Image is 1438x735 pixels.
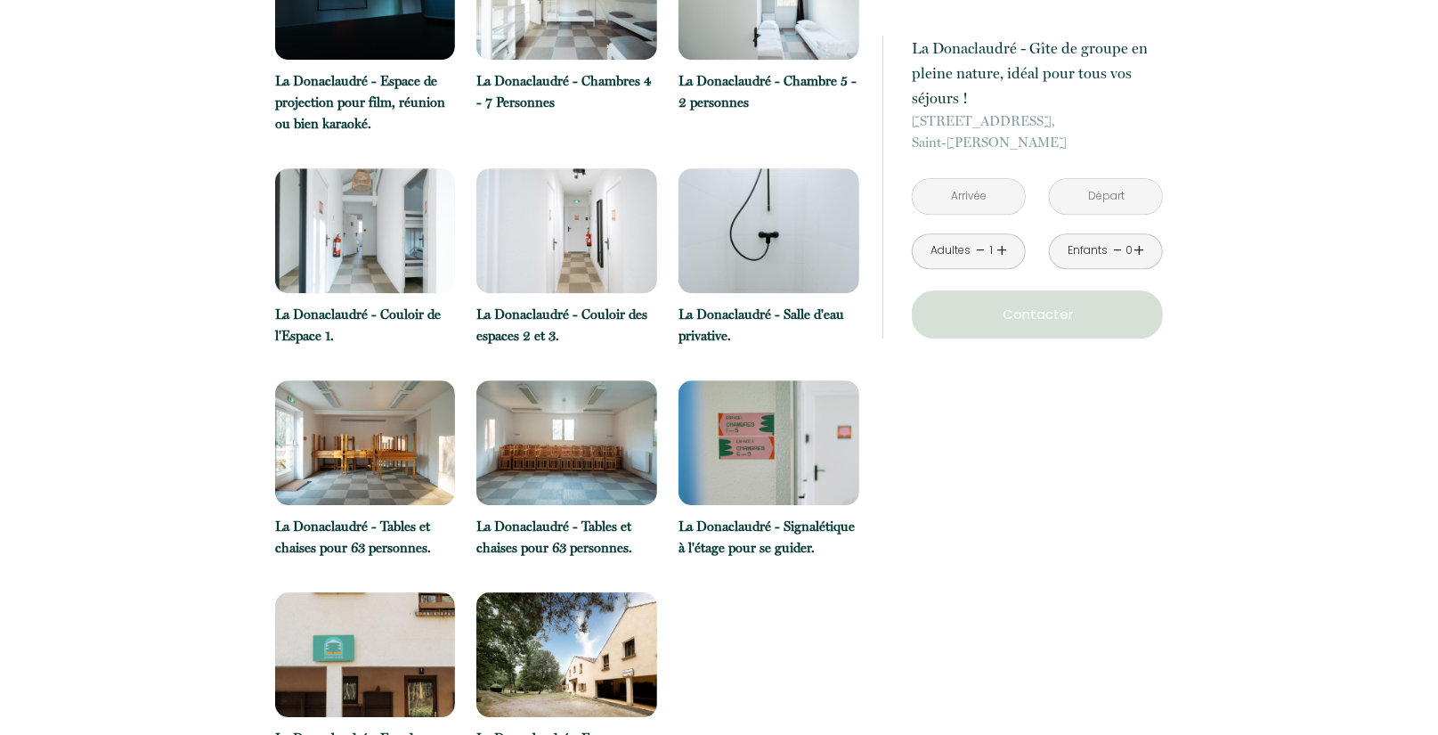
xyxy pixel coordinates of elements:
p: La Donaclaudré - Tables et chaises pour 63 personnes. [476,516,657,559]
img: 1739284783144.jpg [476,592,657,717]
button: Contacter [912,290,1163,339]
p: La Donaclaudré - Espace de projection pour film, réunion ou bien karaoké. [275,70,456,135]
img: 17392848645399.jpg [678,168,859,293]
p: Saint-[PERSON_NAME] [912,110,1163,153]
img: 17392848662574.jpg [275,168,456,293]
span: [STREET_ADDRESS], [912,110,1163,132]
p: La Donaclaudré - Gîte de groupe en pleine nature, idéal pour tous vos séjours ! [912,36,1163,110]
div: 0 [1125,242,1133,259]
p: La Donaclaudré - Tables et chaises pour 63 personnes. [275,516,456,559]
a: + [996,237,1007,265]
p: La Donaclaudré - Chambres 4 - 7 Personnes [476,70,657,113]
img: 17392849897541.jpg [476,168,657,293]
a: + [1133,237,1144,265]
p: La Donaclaudré - Signalétique à l'étage pour se guider. [678,516,859,559]
p: La Donaclaudré - Salle d'eau privative. [678,304,859,347]
input: Arrivée [913,179,1025,214]
img: 17392851820626.jpg [476,380,657,505]
div: Adultes [930,242,971,259]
p: La Donaclaudré - Chambre 5 - 2 personnes [678,70,859,113]
p: La Donaclaudré - Couloir de l'Espace 1. [275,304,456,347]
a: - [1113,237,1123,265]
p: La Donaclaudré - Couloir des espaces 2 et 3. [476,304,657,347]
img: 17392848627819.jpg [275,592,456,717]
a: - [976,237,986,265]
input: Départ [1050,179,1162,214]
div: Enfants [1068,242,1109,259]
img: 173928488027.jpg [678,380,859,505]
div: 1 [987,242,996,259]
img: 17392851798163.jpg [275,380,456,505]
p: Contacter [918,304,1157,325]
